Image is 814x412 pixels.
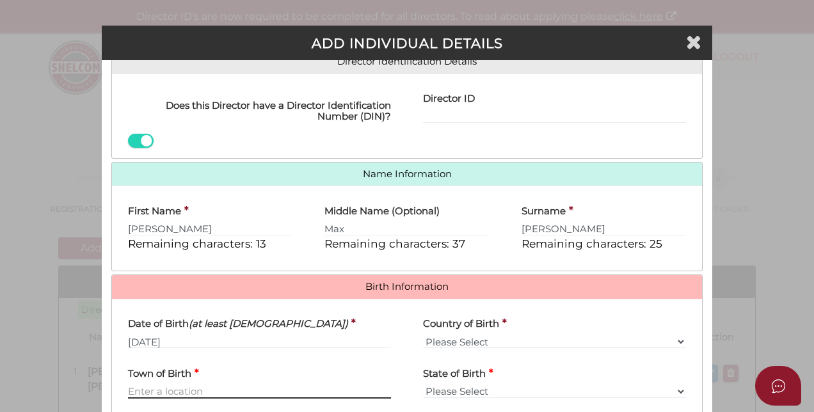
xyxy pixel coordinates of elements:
[423,319,499,329] h4: Country of Birth
[128,368,191,379] h4: Town of Birth
[128,237,266,250] span: Remaining characters: 13
[423,335,686,349] select: v
[755,366,801,406] button: Open asap
[122,281,692,292] a: Birth Information
[324,206,440,217] h4: Middle Name (Optional)
[423,368,486,379] h4: State of Birth
[128,335,391,349] input: dd/mm/yyyy
[128,206,181,217] h4: First Name
[128,319,348,329] h4: Date of Birth
[324,237,465,250] span: Remaining characters: 37
[522,206,566,217] h4: Surname
[522,237,662,250] span: Remaining characters: 25
[189,317,348,329] i: (at least [DEMOGRAPHIC_DATA])
[128,384,391,399] input: Enter a location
